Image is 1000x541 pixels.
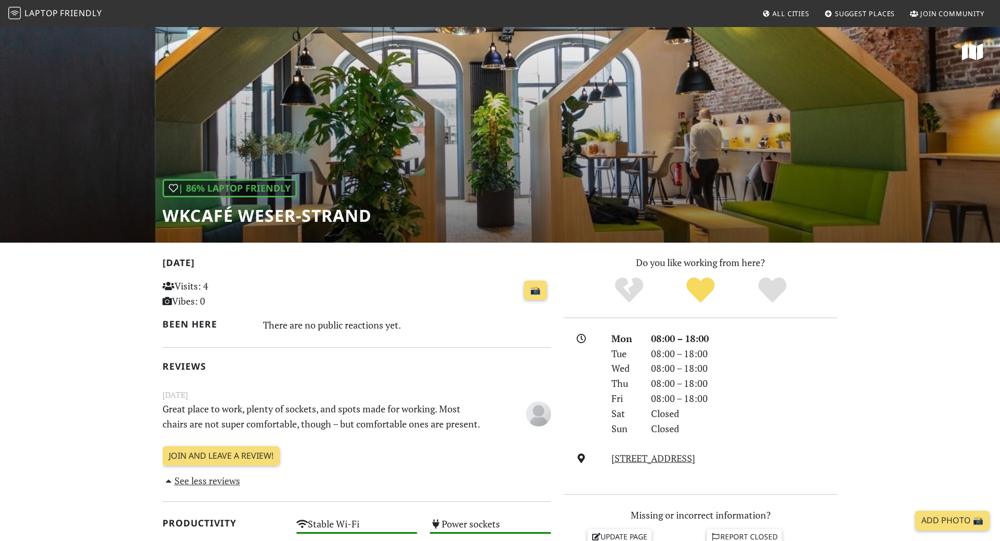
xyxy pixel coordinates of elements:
[645,361,844,376] div: 08:00 – 18:00
[758,4,814,23] a: All Cities
[645,406,844,421] div: Closed
[820,4,899,23] a: Suggest Places
[156,401,491,432] p: Great place to work, plenty of sockets, and spots made for working. Most chairs are not super com...
[526,401,551,426] img: blank-535327c66bd565773addf3077783bbfce4b00ec00e9fd257753287c682c7fa38.png
[162,206,371,225] h1: WKcafé WESER-Strand
[162,446,280,466] a: Join and leave a review!
[645,346,844,361] div: 08:00 – 18:00
[605,406,645,421] div: Sat
[835,9,895,18] span: Suggest Places
[593,276,665,305] div: No
[645,421,844,436] div: Closed
[605,361,645,376] div: Wed
[526,407,551,419] span: Anonymous
[906,4,989,23] a: Join Community
[162,319,251,330] h2: Been here
[772,9,809,18] span: All Cities
[564,255,838,270] p: Do you like working from here?
[162,257,551,272] h2: [DATE]
[162,474,240,487] a: See less reviews
[524,281,547,300] a: 📸
[605,346,645,361] div: Tue
[645,331,844,346] div: 08:00 – 18:00
[162,361,551,372] h2: Reviews
[156,388,557,401] small: [DATE]
[611,452,695,464] a: [STREET_ADDRESS]
[24,7,58,19] span: Laptop
[60,7,102,19] span: Friendly
[605,331,645,346] div: Mon
[564,508,838,523] p: Missing or incorrect information?
[162,179,297,197] div: | 86% Laptop Friendly
[8,7,21,19] img: LaptopFriendly
[645,391,844,406] div: 08:00 – 18:00
[605,376,645,391] div: Thu
[665,276,736,305] div: Yes
[645,376,844,391] div: 08:00 – 18:00
[736,276,808,305] div: Definitely!
[162,279,284,309] p: Visits: 4 Vibes: 0
[8,5,102,23] a: LaptopFriendly LaptopFriendly
[605,421,645,436] div: Sun
[915,511,990,531] a: Add Photo 📸
[263,317,552,333] div: There are no public reactions yet.
[920,9,984,18] span: Join Community
[162,518,284,529] h2: Productivity
[605,391,645,406] div: Fri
